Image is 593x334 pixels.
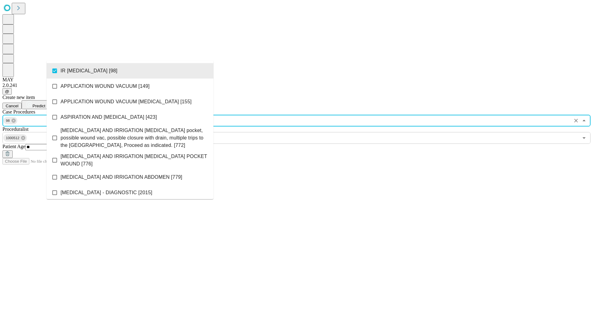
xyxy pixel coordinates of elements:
[61,83,149,90] span: APPLICATION WOUND VACUUM [149]
[32,104,45,108] span: Predict
[3,117,12,124] span: 98
[2,144,25,149] span: Patient Age
[6,104,19,108] span: Cancel
[61,113,157,121] span: ASPIRATION AND [MEDICAL_DATA] [423]
[61,189,152,196] span: [MEDICAL_DATA] - DIAGNOSTIC [2015]
[2,126,28,132] span: Proceduralist
[580,134,588,142] button: Open
[61,67,117,75] span: IR [MEDICAL_DATA] [98]
[61,173,182,181] span: [MEDICAL_DATA] AND IRRIGATION ABDOMEN [779]
[22,100,50,109] button: Predict
[2,83,591,88] div: 2.0.241
[61,98,191,105] span: APPLICATION WOUND VACUUM [MEDICAL_DATA] [155]
[3,117,17,124] div: 98
[5,89,9,94] span: @
[2,77,591,83] div: MAY
[2,88,12,95] button: @
[2,103,22,109] button: Cancel
[3,135,22,142] span: 1000512
[61,153,208,168] span: [MEDICAL_DATA] AND IRRIGATION [MEDICAL_DATA] POCKET WOUND [776]
[3,134,27,142] div: 1000512
[580,116,588,125] button: Close
[2,95,35,100] span: Create new item
[61,127,208,149] span: [MEDICAL_DATA] AND IRRIGATION [MEDICAL_DATA] pocket, possible wound vac, possible closure with dr...
[2,109,35,114] span: Scheduled Procedure
[572,116,580,125] button: Clear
